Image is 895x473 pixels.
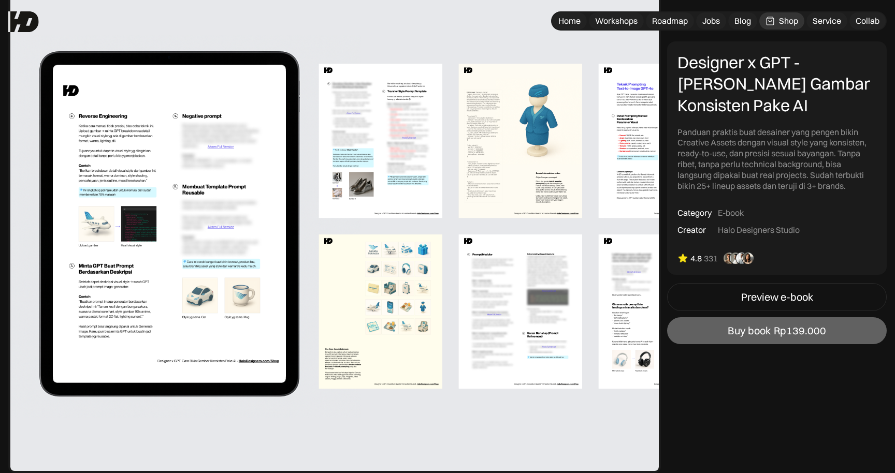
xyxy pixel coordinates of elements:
[759,12,804,29] a: Shop
[646,12,694,29] a: Roadmap
[728,324,771,337] div: Buy book
[696,12,726,29] a: Jobs
[690,253,702,264] div: 4.8
[558,16,581,26] div: Home
[734,16,751,26] div: Blog
[718,225,800,235] div: Halo Designers Studio
[741,291,813,303] div: Preview e-book
[589,12,644,29] a: Workshops
[652,16,688,26] div: Roadmap
[849,12,886,29] a: Collab
[702,16,720,26] div: Jobs
[677,127,876,191] div: Panduan praktis buat desainer yang pengen bikin Creative Assets dengan visual style yang konsiste...
[595,16,638,26] div: Workshops
[806,12,847,29] a: Service
[667,283,887,311] a: Preview e-book
[813,16,841,26] div: Service
[856,16,879,26] div: Collab
[552,12,587,29] a: Home
[718,208,744,219] div: E-book
[677,225,706,235] div: Creator
[677,52,876,116] div: Designer x GPT - [PERSON_NAME] Gambar Konsisten Pake AI
[774,324,826,337] div: Rp139.000
[667,317,887,344] a: Buy bookRp139.000
[728,12,757,29] a: Blog
[677,208,712,219] div: Category
[704,253,718,264] div: 331
[779,16,798,26] div: Shop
